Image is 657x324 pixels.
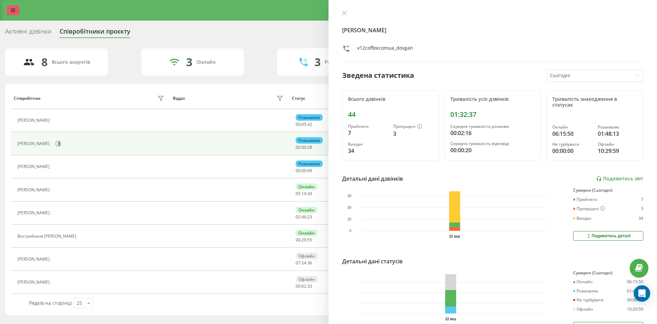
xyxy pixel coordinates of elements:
[292,96,305,101] div: Статус
[296,253,318,259] div: Офлайн
[17,164,51,169] div: [PERSON_NAME]
[301,260,306,266] span: 24
[573,188,643,193] div: Сумарно (Сьогодні)
[14,96,41,101] div: Співробітник
[342,70,414,81] div: Зведена статистика
[573,289,598,293] div: Розмовляє
[77,300,82,307] div: 25
[296,207,317,213] div: Онлайн
[573,307,593,312] div: Офлайн
[641,206,643,212] div: 3
[296,145,312,150] div: : :
[296,230,317,236] div: Онлайн
[552,125,592,130] div: Онлайн
[347,206,351,209] text: 20
[17,118,51,123] div: [PERSON_NAME]
[598,130,637,138] div: 01:48:13
[348,147,388,155] div: 34
[596,176,643,182] a: Подивитись звіт
[573,231,643,241] button: Подивитись деталі
[296,237,300,243] span: 00
[393,124,433,130] div: Пропущені
[348,110,433,119] div: 44
[307,237,312,243] span: 55
[573,197,597,202] div: Прийнято
[301,144,306,150] span: 00
[307,260,312,266] span: 36
[348,124,388,129] div: Прийнято
[342,26,643,34] h4: [PERSON_NAME]
[307,191,312,196] span: 30
[450,141,536,146] div: Середня тривалість відповіді
[296,214,300,220] span: 02
[347,217,351,221] text: 10
[296,168,312,173] div: : :
[296,284,312,289] div: : :
[296,238,312,242] div: : :
[552,130,592,138] div: 06:15:50
[627,307,643,312] div: 10:29:59
[296,160,323,167] div: Розмовляє
[296,283,300,289] span: 00
[17,280,51,285] div: [PERSON_NAME]
[296,191,312,196] div: : :
[307,168,312,173] span: 09
[186,56,192,69] div: 3
[296,215,312,219] div: : :
[60,28,130,38] div: Співробітники проєкту
[552,142,592,147] div: Не турбувати
[639,216,643,221] div: 34
[296,276,318,283] div: Офлайн
[573,271,643,275] div: Сумарно (Сьогодні)
[296,260,300,266] span: 07
[29,300,72,306] span: Рядків на сторінці
[52,59,90,65] div: Всього акаунтів
[17,141,51,146] div: [PERSON_NAME]
[301,237,306,243] span: 29
[296,137,323,144] div: Розмовляє
[314,56,321,69] div: 3
[552,96,637,108] div: Тривалість знаходження в статусах
[348,96,433,102] div: Всього дзвінків
[347,194,351,198] text: 30
[348,142,388,147] div: Вихідні
[573,298,604,302] div: Не турбувати
[301,168,306,173] span: 00
[296,121,300,127] span: 00
[393,130,433,138] div: 3
[17,234,78,239] div: Востробоков [PERSON_NAME]
[342,257,403,265] div: Детальні дані статусів
[450,110,536,119] div: 01:32:37
[5,28,51,38] div: Активні дзвінки
[296,191,300,196] span: 05
[196,59,216,65] div: Онлайн
[573,216,591,221] div: Вихідні
[598,142,637,147] div: Офлайн
[342,175,403,183] div: Детальні дані дзвінків
[450,146,536,154] div: 00:00:20
[552,147,592,155] div: 00:00:00
[598,125,637,130] div: Розмовляє
[307,121,312,127] span: 42
[296,168,300,173] span: 00
[173,96,185,101] div: Відділ
[634,285,650,302] div: Open Intercom Messenger
[307,144,312,150] span: 28
[301,214,306,220] span: 46
[450,96,536,102] div: Тривалість усіх дзвінків
[17,257,51,262] div: [PERSON_NAME]
[450,124,536,129] div: Середня тривалість розмови
[307,283,312,289] span: 33
[301,283,306,289] span: 02
[450,129,536,137] div: 00:02:16
[296,144,300,150] span: 00
[627,279,643,284] div: 06:15:50
[627,289,643,293] div: 01:48:13
[348,129,388,137] div: 7
[325,59,358,65] div: Розмовляють
[17,211,51,215] div: [PERSON_NAME]
[296,183,317,190] div: Онлайн
[41,56,48,69] div: 8
[296,114,323,121] div: Розмовляє
[641,197,643,202] div: 7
